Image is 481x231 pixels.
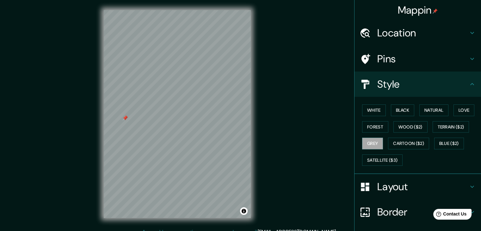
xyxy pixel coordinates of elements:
button: Love [453,104,474,116]
div: Style [355,72,481,97]
h4: Pins [377,53,468,65]
button: Satellite ($3) [362,154,403,166]
h4: Border [377,206,468,218]
button: Blue ($2) [434,138,464,149]
button: Black [391,104,415,116]
div: Layout [355,174,481,199]
h4: Mappin [398,4,438,16]
img: pin-icon.png [433,9,438,14]
iframe: Help widget launcher [425,206,474,224]
h4: Style [377,78,468,91]
button: Terrain ($2) [433,121,469,133]
button: White [362,104,386,116]
h4: Layout [377,180,468,193]
button: Forest [362,121,388,133]
h4: Location [377,27,468,39]
div: Location [355,20,481,46]
button: Cartoon ($2) [388,138,429,149]
canvas: Map [104,10,251,218]
button: Natural [419,104,448,116]
button: Toggle attribution [240,207,248,215]
button: Wood ($2) [393,121,428,133]
div: Border [355,199,481,225]
div: Pins [355,46,481,72]
button: Grey [362,138,383,149]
